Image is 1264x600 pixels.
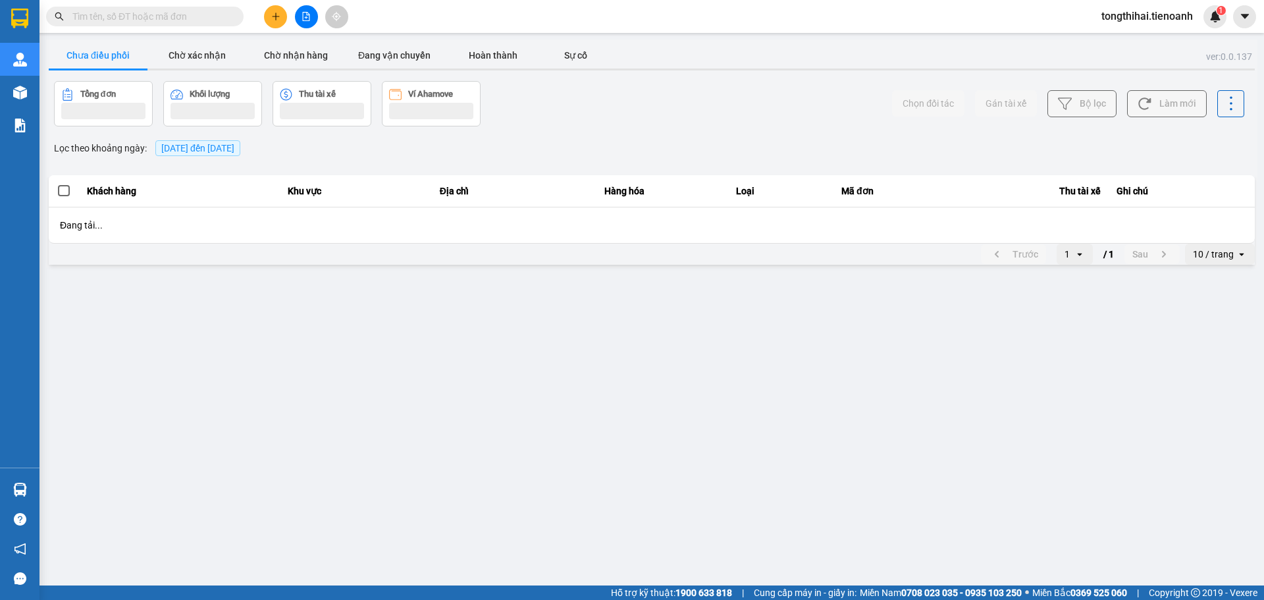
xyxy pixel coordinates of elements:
svg: open [1236,249,1247,259]
span: copyright [1191,588,1200,597]
button: Ví Ahamove [382,81,481,126]
button: caret-down [1233,5,1256,28]
span: notification [14,543,26,555]
img: warehouse-icon [13,86,27,99]
button: Chờ nhận hàng [246,42,345,68]
button: Sự cố [542,42,608,68]
span: 12/08/2025 đến 12/08/2025 [161,143,234,153]
button: Làm mới [1127,90,1207,117]
div: 1 [1065,248,1070,261]
div: Tổng đơn [80,90,116,99]
button: Đang vận chuyển [345,42,444,68]
span: Gán tài xế [986,97,1026,110]
span: Miền Nam [860,586,1022,600]
button: previous page. current page 1 / 1 [981,244,1046,264]
span: | [742,586,744,600]
button: Bộ lọc [1047,90,1117,117]
input: Tìm tên, số ĐT hoặc mã đơn [72,9,228,24]
button: Gán tài xế [975,90,1037,117]
span: tongthihai.tienoanh [1091,8,1203,24]
button: Chưa điều phối [49,42,147,68]
strong: 0369 525 060 [1070,587,1127,598]
button: Chờ xác nhận [147,42,246,68]
div: Thu tài xế [299,90,336,99]
span: Chọn đối tác [903,97,954,110]
th: Khách hàng [79,175,280,207]
button: aim [325,5,348,28]
button: Tổng đơn [54,81,153,126]
div: 10 / trang [1193,248,1234,261]
button: plus [264,5,287,28]
span: file-add [302,12,311,21]
th: Hàng hóa [596,175,728,207]
strong: 1900 633 818 [675,587,732,598]
span: [DATE] đến [DATE] [155,140,240,156]
span: Miền Bắc [1032,586,1127,600]
span: Lọc theo khoảng ngày : [54,141,147,155]
span: plus [271,12,280,21]
span: Cung cấp máy in - giấy in: [754,586,856,600]
span: 1 [1219,6,1223,15]
th: Khu vực [280,175,432,207]
th: Địa chỉ [432,175,596,207]
th: Loại [728,175,833,207]
span: caret-down [1239,11,1251,22]
button: Hoàn thành [444,42,542,68]
button: file-add [295,5,318,28]
img: warehouse-icon [13,53,27,67]
svg: open [1074,249,1085,259]
th: Ghi chú [1109,175,1255,207]
span: message [14,572,26,585]
button: next page. current page 1 / 1 [1124,244,1180,264]
div: Khối lượng [190,90,230,99]
button: Chọn đối tác [892,90,964,117]
img: icon-new-feature [1209,11,1221,22]
button: Thu tài xế [273,81,371,126]
input: Selected 10 / trang. [1235,248,1236,261]
div: Thu tài xế [940,183,1101,199]
div: Ví Ahamove [408,90,453,99]
span: Hỗ trợ kỹ thuật: [611,586,732,600]
button: Khối lượng [163,81,262,126]
img: warehouse-icon [13,483,27,497]
div: Đang tải... [60,219,1244,232]
span: ⚪️ [1025,590,1029,595]
strong: 0708 023 035 - 0935 103 250 [901,587,1022,598]
span: | [1137,586,1139,600]
span: search [55,12,64,21]
th: Mã đơn [833,175,932,207]
img: logo-vxr [11,9,28,28]
span: aim [332,12,341,21]
span: / 1 [1103,246,1114,262]
img: solution-icon [13,119,27,132]
span: question-circle [14,513,26,526]
sup: 1 [1217,6,1226,15]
